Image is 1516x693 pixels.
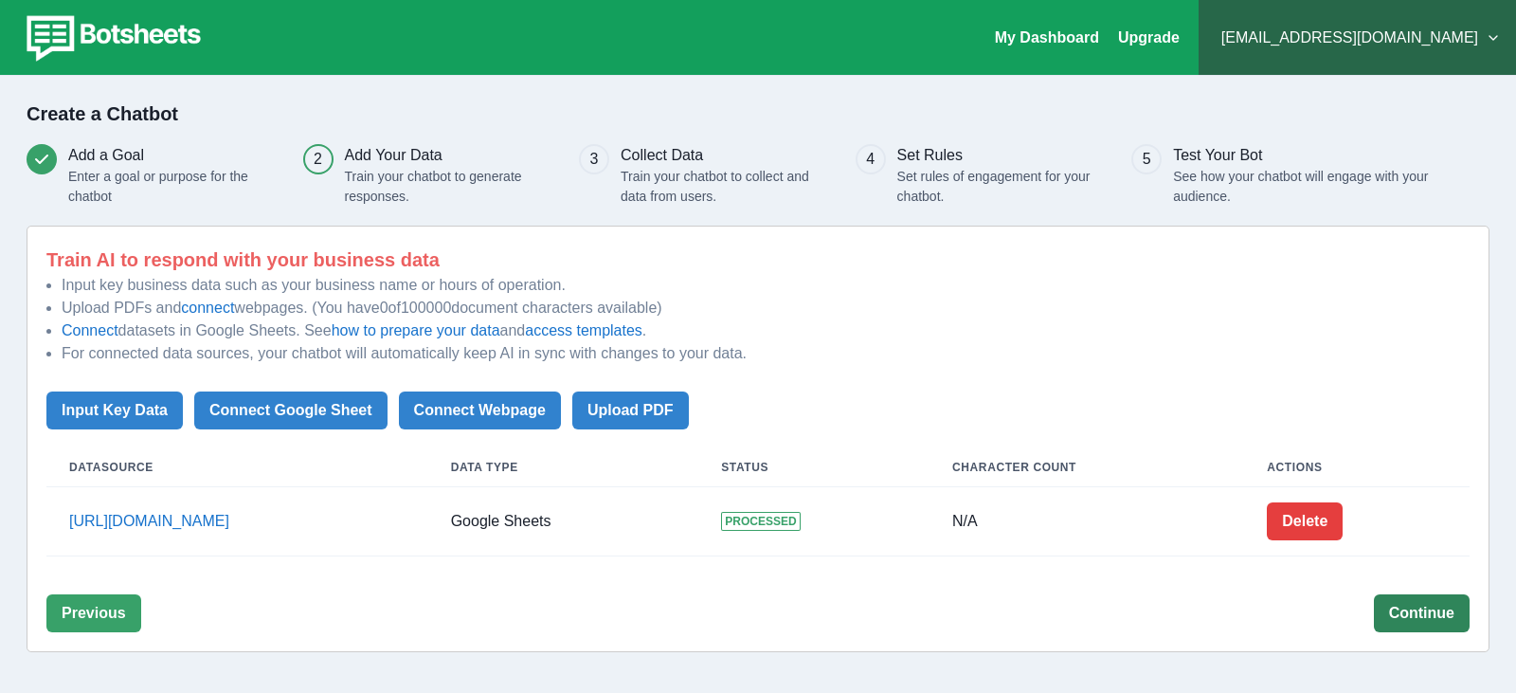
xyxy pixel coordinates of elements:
h3: Collect Data [621,144,817,167]
a: how to prepare your data [332,322,500,338]
td: Google Sheets [428,487,699,556]
img: botsheets-logo.png [15,11,207,64]
p: Enter a goal or purpose for the chatbot [68,167,264,207]
p: Train your chatbot to generate responses. [345,167,541,207]
span: Processed [721,512,800,531]
h2: Create a Chatbot [27,102,1489,125]
button: Input Key Data [46,392,183,429]
div: 3 [590,148,599,171]
li: datasets in Google Sheets. See and . [62,319,1470,342]
button: Continue [1374,594,1470,632]
th: Status [698,448,929,487]
div: 4 [866,148,875,171]
div: Progress [27,144,1489,207]
a: My Dashboard [995,29,1099,46]
td: N/A [929,487,1244,556]
h3: Add Your Data [345,144,541,167]
h3: Set Rules [897,144,1093,167]
p: Train AI to respond with your business data [46,246,1470,274]
button: Previous [46,594,141,632]
th: Actions [1244,448,1470,487]
li: Input key business data such as your business name or hours of operation. [62,274,1470,297]
button: Connect Google Sheet [194,392,388,429]
th: Data Type [428,448,699,487]
p: Set rules of engagement for your chatbot. [897,167,1093,207]
li: For connected data sources, your chatbot will automatically keep AI in sync with changes to your ... [62,342,1470,365]
th: Datasource [46,448,428,487]
a: [URL][DOMAIN_NAME] [69,512,406,531]
a: access templates [525,322,642,338]
button: Upload PDF [572,392,689,429]
p: Train your chatbot to collect and data from users. [621,167,817,207]
a: connect [181,300,234,316]
a: Upgrade [1118,29,1180,46]
button: Delete [1267,502,1343,540]
h3: Add a Goal [68,144,264,167]
div: 5 [1143,148,1151,171]
h3: Test Your Bot [1173,144,1441,167]
button: [EMAIL_ADDRESS][DOMAIN_NAME] [1214,19,1501,57]
li: Upload PDFs and webpages. (You have 0 of 100000 document characters available) [62,297,1470,319]
p: See how your chatbot will engage with your audience. [1173,167,1441,207]
th: Character Count [929,448,1244,487]
div: 2 [314,148,322,171]
button: Connect Webpage [399,392,561,429]
a: Connect [62,322,118,338]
